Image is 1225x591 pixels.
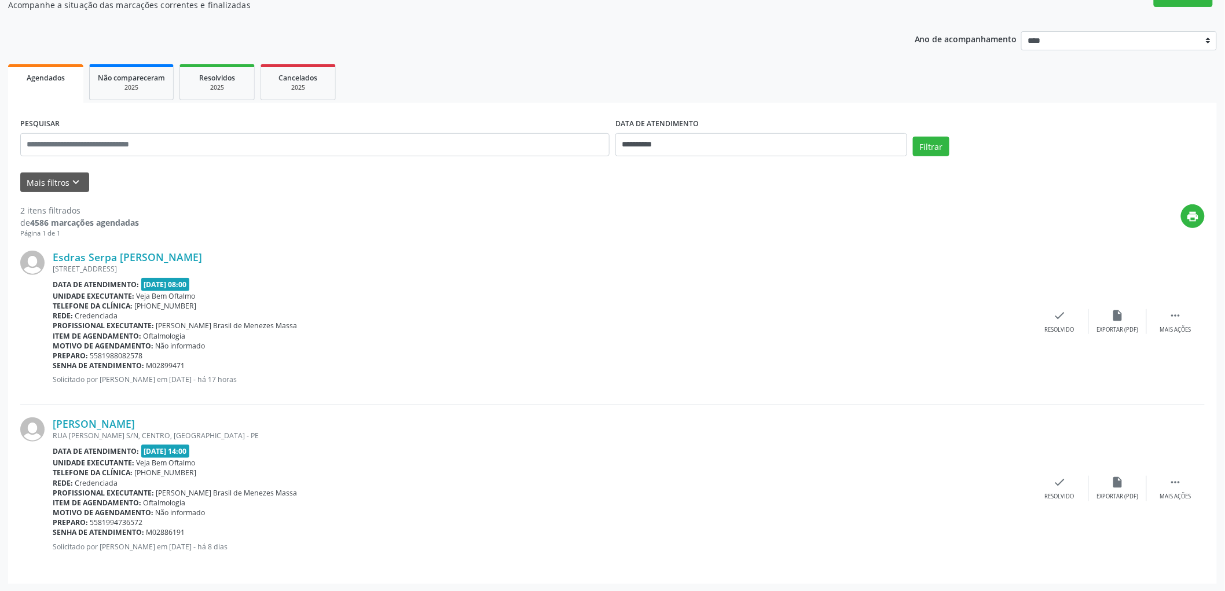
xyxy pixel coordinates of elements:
button: Mais filtroskeyboard_arrow_down [20,172,89,193]
div: Exportar (PDF) [1097,493,1139,501]
i: insert_drive_file [1112,309,1124,322]
div: [STREET_ADDRESS] [53,264,1031,274]
span: Veja Bem Oftalmo [137,458,196,468]
span: Credenciada [75,478,118,488]
b: Senha de atendimento: [53,361,144,370]
b: Rede: [53,478,73,488]
span: [DATE] 14:00 [141,445,190,458]
div: 2025 [269,83,327,92]
span: Credenciada [75,311,118,321]
b: Motivo de agendamento: [53,508,153,517]
p: Solicitado por [PERSON_NAME] em [DATE] - há 17 horas [53,375,1031,384]
i: check [1054,309,1066,322]
a: [PERSON_NAME] [53,417,135,430]
div: RUA [PERSON_NAME] S/N, CENTRO, [GEOGRAPHIC_DATA] - PE [53,431,1031,441]
b: Profissional executante: [53,321,154,331]
span: Agendados [27,73,65,83]
i: keyboard_arrow_down [70,176,83,189]
b: Preparo: [53,351,88,361]
b: Unidade executante: [53,458,134,468]
b: Senha de atendimento: [53,527,144,537]
p: Ano de acompanhamento [915,31,1017,46]
label: DATA DE ATENDIMENTO [615,115,699,133]
div: 2 itens filtrados [20,204,139,216]
span: [PERSON_NAME] Brasil de Menezes Massa [156,321,298,331]
span: Não compareceram [98,73,165,83]
div: de [20,216,139,229]
span: Oftalmologia [144,331,186,341]
div: 2025 [188,83,246,92]
span: 5581994736572 [90,517,143,527]
span: [PHONE_NUMBER] [135,301,197,311]
span: [PHONE_NUMBER] [135,468,197,478]
b: Data de atendimento: [53,280,139,289]
span: Resolvidos [199,73,235,83]
div: Resolvido [1045,493,1074,501]
i:  [1169,476,1182,489]
span: Não informado [156,341,206,351]
div: Resolvido [1045,326,1074,334]
span: 5581988082578 [90,351,143,361]
div: 2025 [98,83,165,92]
b: Item de agendamento: [53,498,141,508]
strong: 4586 marcações agendadas [30,217,139,228]
span: Veja Bem Oftalmo [137,291,196,301]
img: img [20,417,45,442]
span: Oftalmologia [144,498,186,508]
b: Preparo: [53,517,88,527]
span: M02886191 [146,527,185,537]
p: Solicitado por [PERSON_NAME] em [DATE] - há 8 dias [53,542,1031,552]
b: Profissional executante: [53,488,154,498]
span: [DATE] 08:00 [141,278,190,291]
b: Data de atendimento: [53,446,139,456]
i: insert_drive_file [1112,476,1124,489]
span: M02899471 [146,361,185,370]
span: Cancelados [279,73,318,83]
label: PESQUISAR [20,115,60,133]
b: Telefone da clínica: [53,468,133,478]
img: img [20,251,45,275]
b: Rede: [53,311,73,321]
i: check [1054,476,1066,489]
a: Esdras Serpa [PERSON_NAME] [53,251,202,263]
button: Filtrar [913,137,949,156]
div: Página 1 de 1 [20,229,139,238]
div: Exportar (PDF) [1097,326,1139,334]
span: [PERSON_NAME] Brasil de Menezes Massa [156,488,298,498]
b: Item de agendamento: [53,331,141,341]
div: Mais ações [1160,493,1191,501]
b: Telefone da clínica: [53,301,133,311]
button: print [1181,204,1205,228]
i: print [1187,210,1200,223]
i:  [1169,309,1182,322]
div: Mais ações [1160,326,1191,334]
b: Unidade executante: [53,291,134,301]
b: Motivo de agendamento: [53,341,153,351]
span: Não informado [156,508,206,517]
